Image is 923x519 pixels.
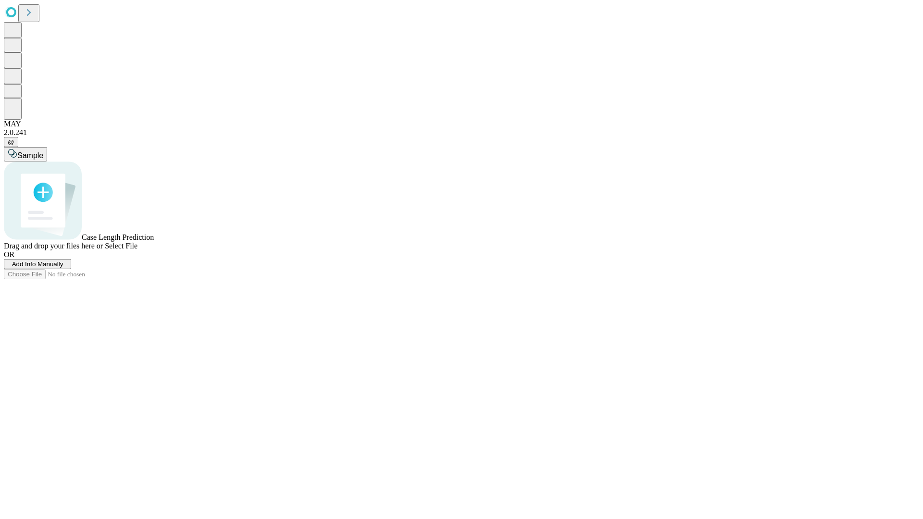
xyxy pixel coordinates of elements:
span: Sample [17,151,43,160]
div: MAY [4,120,919,128]
span: OR [4,250,14,259]
button: Add Info Manually [4,259,71,269]
button: @ [4,137,18,147]
span: Add Info Manually [12,260,63,268]
span: Select File [105,242,137,250]
span: Case Length Prediction [82,233,154,241]
span: Drag and drop your files here or [4,242,103,250]
button: Sample [4,147,47,161]
div: 2.0.241 [4,128,919,137]
span: @ [8,138,14,146]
